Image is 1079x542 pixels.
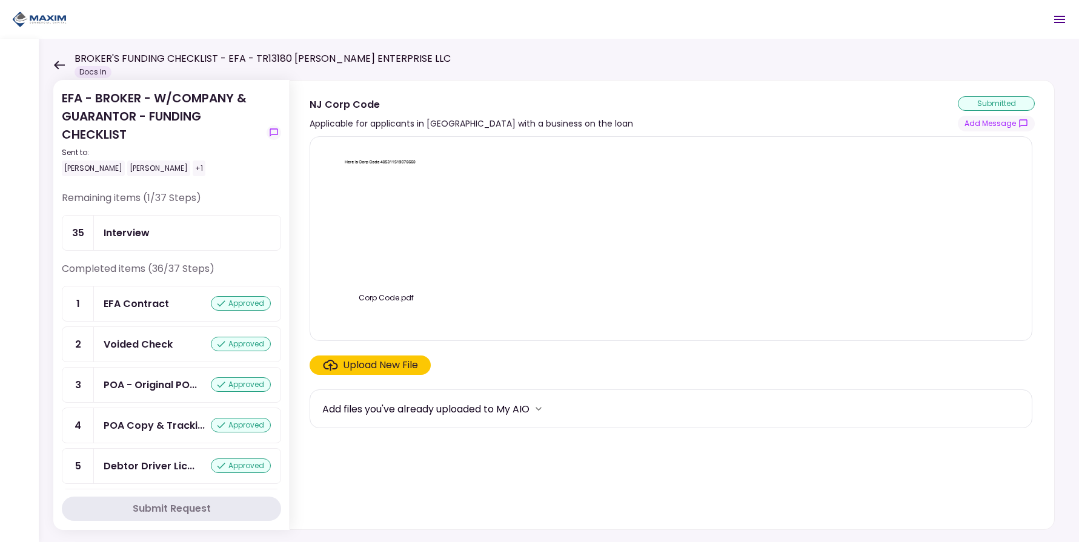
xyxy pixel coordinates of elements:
[104,458,194,474] div: Debtor Driver License
[12,10,67,28] img: Partner icon
[310,116,633,131] div: Applicable for applicants in [GEOGRAPHIC_DATA] with a business on the loan
[62,326,281,362] a: 2Voided Checkapproved
[62,191,281,215] div: Remaining items (1/37 Steps)
[133,501,211,516] div: Submit Request
[127,160,190,176] div: [PERSON_NAME]
[62,408,281,443] a: 4POA Copy & Tracking Receiptapproved
[104,377,197,392] div: POA - Original POA (not CA or GA)
[62,216,94,250] div: 35
[62,448,281,484] a: 5Debtor Driver Licenseapproved
[1045,5,1074,34] button: Open menu
[322,402,530,417] div: Add files you've already uploaded to My AIO
[104,225,150,240] div: Interview
[343,358,418,372] div: Upload New File
[290,80,1055,530] div: NJ Corp CodeApplicable for applicants in [GEOGRAPHIC_DATA] with a business on the loansubmittedsh...
[62,497,281,521] button: Submit Request
[62,367,281,403] a: 3POA - Original POA (not CA or GA)approved
[62,327,94,362] div: 2
[62,262,281,286] div: Completed items (36/37 Steps)
[958,96,1035,111] div: submitted
[104,418,205,433] div: POA Copy & Tracking Receipt
[530,400,548,418] button: more
[267,125,281,140] button: show-messages
[322,292,450,303] div: Corp Code.pdf
[958,116,1035,131] button: show-messages
[211,418,271,432] div: approved
[75,66,111,78] div: Docs In
[62,449,94,483] div: 5
[62,160,125,176] div: [PERSON_NAME]
[62,286,281,322] a: 1EFA Contractapproved
[62,89,262,176] div: EFA - BROKER - W/COMPANY & GUARANTOR - FUNDING CHECKLIST
[193,160,205,176] div: +1
[211,296,271,311] div: approved
[62,408,94,443] div: 4
[62,368,94,402] div: 3
[310,355,431,375] span: Click here to upload the required document
[62,286,94,321] div: 1
[310,97,633,112] div: NJ Corp Code
[104,296,169,311] div: EFA Contract
[211,337,271,351] div: approved
[104,337,173,352] div: Voided Check
[211,458,271,473] div: approved
[211,377,271,392] div: approved
[75,51,451,66] h1: BROKER'S FUNDING CHECKLIST - EFA - TR13180 [PERSON_NAME] ENTERPRISE LLC
[62,147,262,158] div: Sent to:
[62,215,281,251] a: 35Interview
[62,489,281,524] a: 6Debtor Referencesapproved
